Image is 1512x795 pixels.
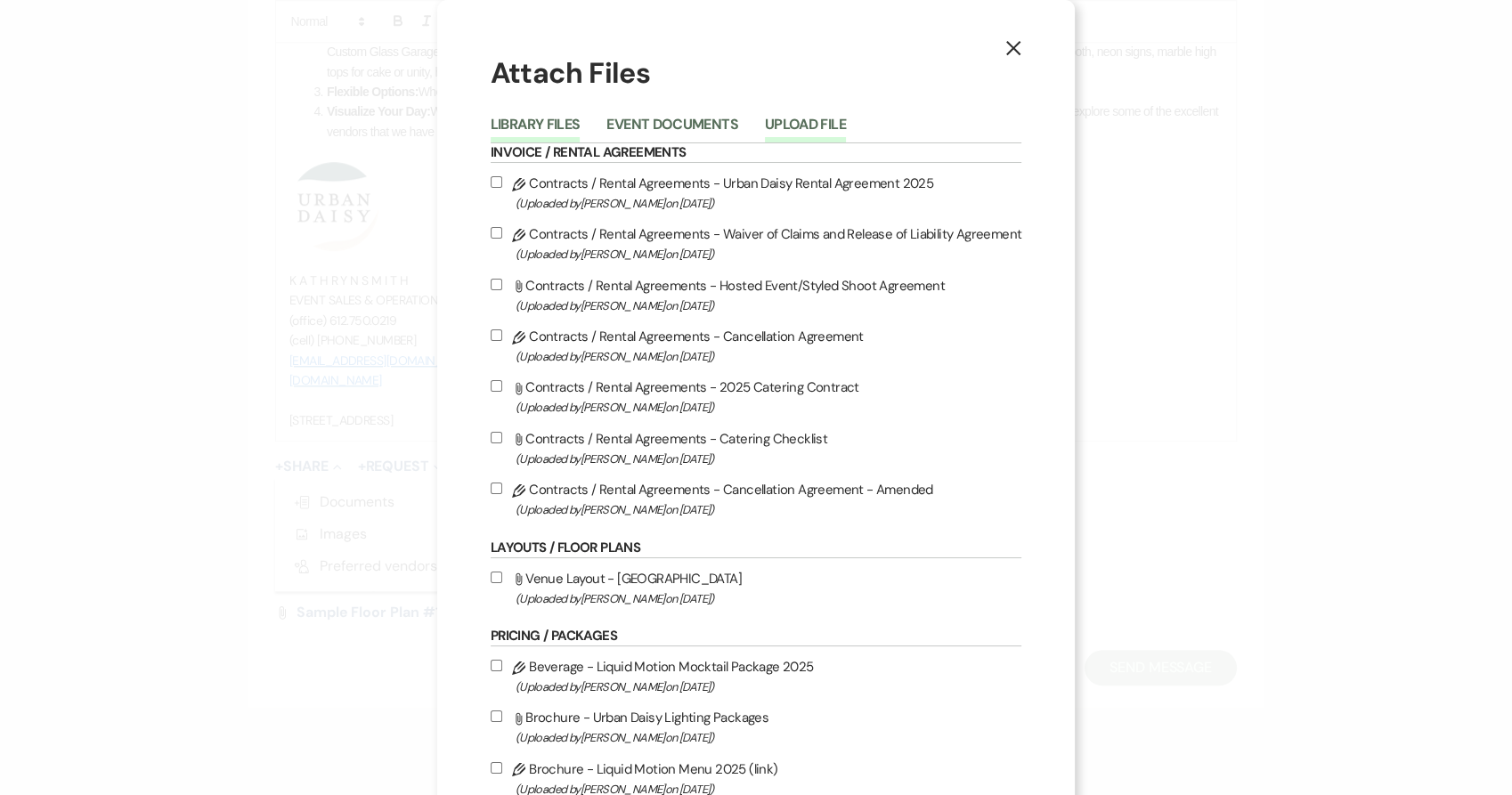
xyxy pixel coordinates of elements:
[491,660,502,671] input: Beverage - Liquid Motion Mocktail Package 2025(Uploaded by[PERSON_NAME]on [DATE])
[491,172,1022,214] label: Contracts / Rental Agreements - Urban Daisy Rental Agreement 2025
[491,432,502,443] input: Contracts / Rental Agreements - Catering Checklist(Uploaded by[PERSON_NAME]on [DATE])
[491,118,581,142] button: Library Files
[491,567,1022,609] label: Venue Layout - [GEOGRAPHIC_DATA]
[606,118,737,142] button: Event Documents
[516,193,1022,214] span: (Uploaded by [PERSON_NAME] on [DATE] )
[516,727,1022,748] span: (Uploaded by [PERSON_NAME] on [DATE] )
[491,572,502,583] input: Venue Layout - [GEOGRAPHIC_DATA](Uploaded by[PERSON_NAME]on [DATE])
[491,627,1022,646] h6: Pricing / Packages
[516,397,1022,418] span: (Uploaded by [PERSON_NAME] on [DATE] )
[491,53,1022,93] h1: Attach Files
[491,279,502,290] input: Contracts / Rental Agreements - Hosted Event/Styled Shoot Agreement(Uploaded by[PERSON_NAME]on [D...
[491,762,502,774] input: Brochure - Liquid Motion Menu 2025 (link)(Uploaded by[PERSON_NAME]on [DATE])
[765,118,846,142] button: Upload File
[491,706,1022,748] label: Brochure - Urban Daisy Lighting Packages
[516,588,1022,609] span: (Uploaded by [PERSON_NAME] on [DATE] )
[491,655,1022,697] label: Beverage - Liquid Motion Mocktail Package 2025
[516,346,1022,367] span: (Uploaded by [PERSON_NAME] on [DATE] )
[491,427,1022,469] label: Contracts / Rental Agreements - Catering Checklist
[491,223,1022,264] label: Contracts / Rental Agreements - Waiver of Claims and Release of Liability Agreement
[491,143,1022,163] h6: Invoice / Rental Agreements
[491,227,502,239] input: Contracts / Rental Agreements - Waiver of Claims and Release of Liability Agreement(Uploaded by[P...
[491,176,502,188] input: Contracts / Rental Agreements - Urban Daisy Rental Agreement 2025(Uploaded by[PERSON_NAME]on [DATE])
[491,483,502,494] input: Contracts / Rental Agreements - Cancellation Agreement - Amended(Uploaded by[PERSON_NAME]on [DATE])
[491,274,1022,316] label: Contracts / Rental Agreements - Hosted Event/Styled Shoot Agreement
[516,677,1022,697] span: (Uploaded by [PERSON_NAME] on [DATE] )
[491,380,502,392] input: Contracts / Rental Agreements - 2025 Catering Contract(Uploaded by[PERSON_NAME]on [DATE])
[491,376,1022,418] label: Contracts / Rental Agreements - 2025 Catering Contract
[491,325,1022,367] label: Contracts / Rental Agreements - Cancellation Agreement
[491,710,502,722] input: Brochure - Urban Daisy Lighting Packages(Uploaded by[PERSON_NAME]on [DATE])
[516,296,1022,316] span: (Uploaded by [PERSON_NAME] on [DATE] )
[516,499,1022,520] span: (Uploaded by [PERSON_NAME] on [DATE] )
[516,449,1022,469] span: (Uploaded by [PERSON_NAME] on [DATE] )
[491,478,1022,520] label: Contracts / Rental Agreements - Cancellation Agreement - Amended
[491,539,1022,558] h6: Layouts / Floor Plans
[491,329,502,341] input: Contracts / Rental Agreements - Cancellation Agreement(Uploaded by[PERSON_NAME]on [DATE])
[516,244,1022,264] span: (Uploaded by [PERSON_NAME] on [DATE] )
